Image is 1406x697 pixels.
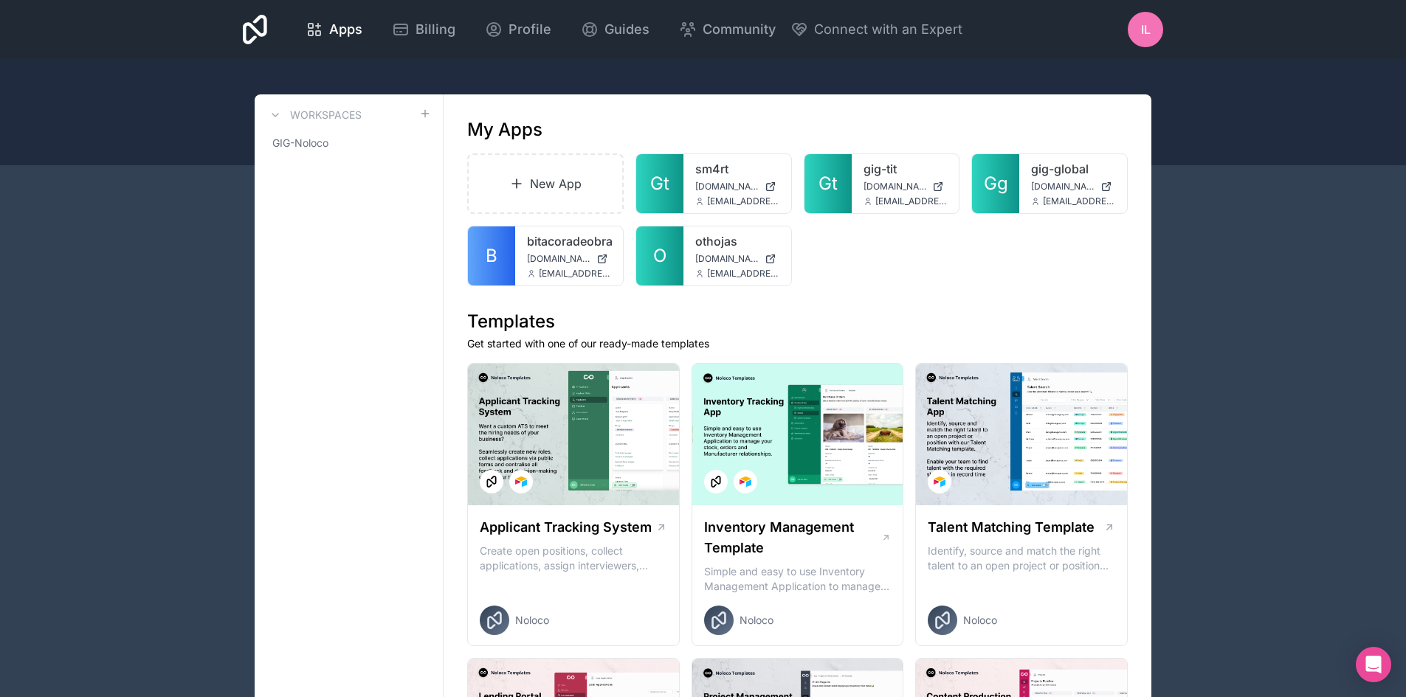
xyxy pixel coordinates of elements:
[864,160,948,178] a: gig-tit
[704,517,881,558] h1: Inventory Management Template
[1031,160,1115,178] a: gig-global
[695,160,779,178] a: sm4rt
[480,544,667,573] p: Create open positions, collect applications, assign interviewers, centralise candidate feedback a...
[972,154,1019,213] a: Gg
[814,19,962,40] span: Connect with an Expert
[515,613,549,628] span: Noloco
[928,517,1095,538] h1: Talent Matching Template
[864,181,948,193] a: [DOMAIN_NAME]
[636,154,683,213] a: Gt
[527,232,611,250] a: bitacoradeobra
[695,232,779,250] a: othojas
[864,181,927,193] span: [DOMAIN_NAME]
[527,253,611,265] a: [DOMAIN_NAME]
[740,613,773,628] span: Noloco
[695,253,759,265] span: [DOMAIN_NAME]
[539,268,611,280] span: [EMAIL_ADDRESS][DOMAIN_NAME]
[527,253,590,265] span: [DOMAIN_NAME]
[416,19,455,40] span: Billing
[819,172,838,195] span: Gt
[266,106,362,124] a: Workspaces
[480,517,652,538] h1: Applicant Tracking System
[695,181,759,193] span: [DOMAIN_NAME]
[695,181,779,193] a: [DOMAIN_NAME]
[468,226,515,285] a: B
[1141,21,1151,38] span: IL
[790,19,962,40] button: Connect with an Expert
[266,130,431,156] a: GIG-Noloco
[290,108,362,122] h3: Workspaces
[486,244,497,268] span: B
[380,13,467,46] a: Billing
[653,244,666,268] span: O
[695,253,779,265] a: [DOMAIN_NAME]
[963,613,997,628] span: Noloco
[875,195,948,207] span: [EMAIL_ADDRESS][DOMAIN_NAME]
[804,154,852,213] a: Gt
[707,195,779,207] span: [EMAIL_ADDRESS][DOMAIN_NAME]
[467,336,1128,351] p: Get started with one of our ready-made templates
[1031,181,1115,193] a: [DOMAIN_NAME]
[515,476,527,488] img: Airtable Logo
[928,544,1115,573] p: Identify, source and match the right talent to an open project or position with our Talent Matchi...
[467,118,542,142] h1: My Apps
[473,13,563,46] a: Profile
[1031,181,1095,193] span: [DOMAIN_NAME]
[569,13,661,46] a: Guides
[1356,647,1391,682] div: Open Intercom Messenger
[272,136,328,150] span: GIG-Noloco
[650,172,669,195] span: Gt
[294,13,374,46] a: Apps
[667,13,788,46] a: Community
[703,19,776,40] span: Community
[707,268,779,280] span: [EMAIL_ADDRESS][DOMAIN_NAME]
[509,19,551,40] span: Profile
[636,226,683,285] a: O
[1043,195,1115,207] span: [EMAIL_ADDRESS][DOMAIN_NAME]
[329,19,362,40] span: Apps
[984,172,1008,195] span: Gg
[604,19,649,40] span: Guides
[467,310,1128,333] h1: Templates
[740,476,751,488] img: Airtable Logo
[704,564,892,594] p: Simple and easy to use Inventory Management Application to manage your stock, orders and Manufact...
[934,476,945,488] img: Airtable Logo
[467,153,624,214] a: New App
